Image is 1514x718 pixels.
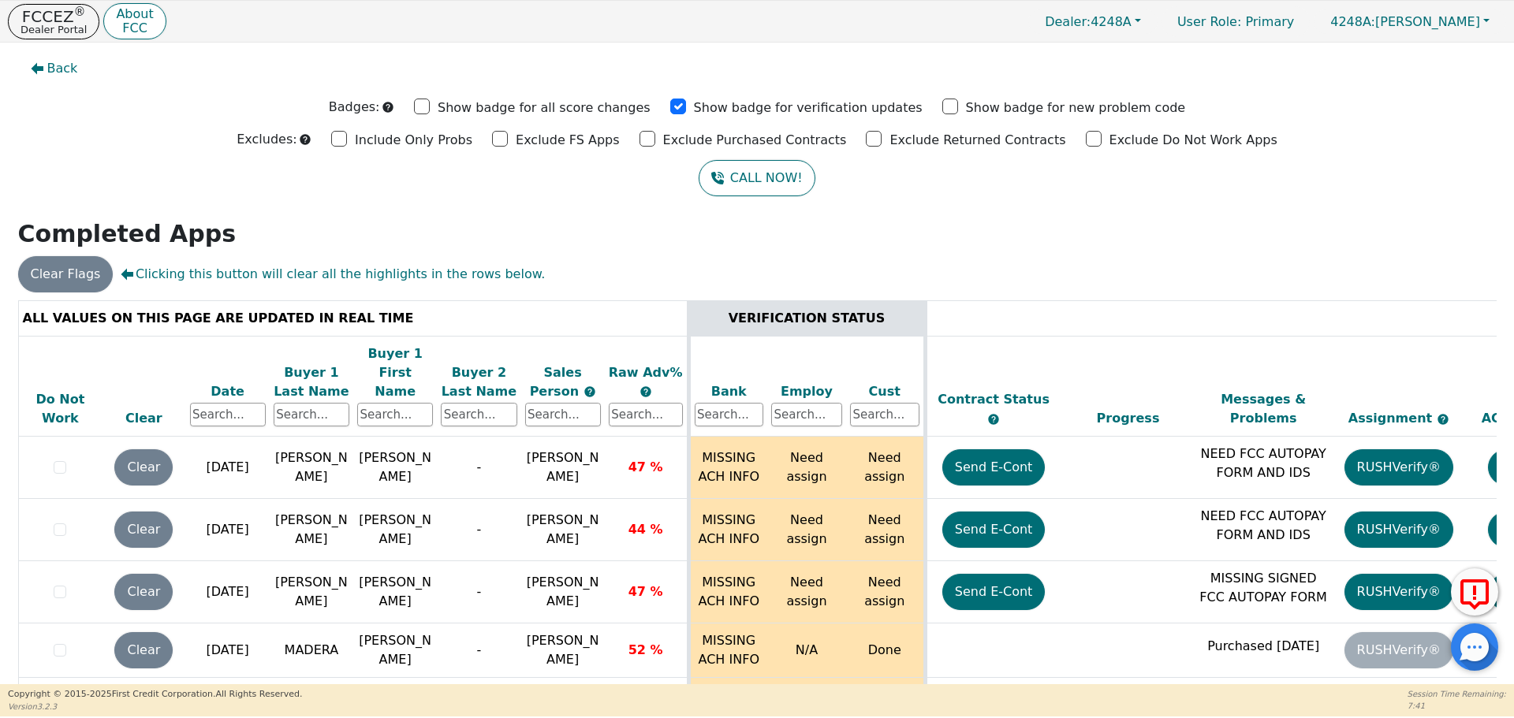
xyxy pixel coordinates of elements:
div: Buyer 1 First Name [357,344,433,401]
input: Search... [771,403,842,426]
p: Include Only Probs [355,131,472,150]
p: Badges: [329,98,380,117]
button: CALL NOW! [699,160,815,196]
span: [PERSON_NAME] [527,633,599,667]
button: Dealer:4248A [1028,9,1158,34]
input: Search... [609,403,683,426]
p: Exclude Purchased Contracts [663,131,847,150]
button: Send E-Cont [942,449,1046,485]
strong: Completed Apps [18,220,237,247]
p: Excludes: [237,130,296,149]
p: Show badge for new problem code [966,99,1186,117]
input: Search... [190,403,266,426]
td: MISSING ACH INFO [688,499,767,561]
div: Employ [771,382,842,401]
td: MISSING ACH INFO [688,437,767,499]
div: Do Not Work [23,390,99,428]
p: Copyright © 2015- 2025 First Credit Corporation. [8,688,302,701]
td: [PERSON_NAME] [270,437,353,499]
span: [PERSON_NAME] [527,512,599,546]
td: [PERSON_NAME] [353,623,437,678]
td: Need assign [767,437,846,499]
span: 44 % [628,522,663,537]
p: Exclude FS Apps [516,131,620,150]
div: Messages & Problems [1199,390,1327,428]
span: 47 % [628,459,663,474]
p: Exclude Do Not Work Apps [1109,131,1277,150]
span: Sales Person [530,365,584,399]
td: [PERSON_NAME] [270,499,353,561]
td: Need assign [846,561,925,623]
div: Buyer 1 Last Name [274,363,349,401]
p: About [116,8,153,20]
div: Clear [106,409,181,428]
span: Contract Status [938,392,1050,407]
span: [PERSON_NAME] [527,450,599,484]
td: Need assign [846,437,925,499]
button: FCCEZ®Dealer Portal [8,4,99,39]
a: User Role: Primary [1162,6,1310,37]
div: Progress [1065,409,1192,428]
button: RUSHVerify® [1344,574,1453,610]
button: Clear [114,632,173,668]
input: Search... [357,403,433,426]
p: Version 3.2.3 [8,701,302,712]
p: NEED FCC AUTOPAY FORM AND IDS [1199,507,1327,545]
button: RUSHVerify® [1344,512,1453,548]
span: 47 % [628,584,663,599]
p: FCC [116,22,153,35]
span: [PERSON_NAME] [1330,14,1480,29]
p: Dealer Portal [21,24,87,35]
td: [DATE] [186,437,270,499]
td: [PERSON_NAME] [270,561,353,623]
input: Search... [850,403,919,426]
span: All Rights Reserved. [215,689,302,699]
button: Clear [114,449,173,485]
td: Need assign [767,499,846,561]
button: Clear Flags [18,256,114,292]
div: Buyer 2 Last Name [441,363,516,401]
button: Send E-Cont [942,512,1046,548]
td: - [437,561,520,623]
td: - [437,623,520,678]
input: Search... [274,403,349,426]
p: Show badge for all score changes [438,99,651,117]
p: Primary [1162,6,1310,37]
button: Send E-Cont [942,574,1046,610]
td: [DATE] [186,499,270,561]
span: 52 % [628,642,663,657]
p: Exclude Returned Contracts [889,131,1065,150]
p: 7:41 [1408,700,1506,712]
td: [PERSON_NAME] [353,437,437,499]
td: [DATE] [186,623,270,678]
span: User Role : [1177,14,1241,29]
p: FCCEZ [21,9,87,24]
button: Report Error to FCC [1451,568,1498,616]
span: Assignment [1348,411,1437,426]
td: Need assign [767,561,846,623]
sup: ® [74,5,86,19]
td: [PERSON_NAME] [353,561,437,623]
div: VERIFICATION STATUS [695,309,919,328]
td: - [437,437,520,499]
div: Bank [695,382,764,401]
div: Date [190,382,266,401]
td: [DATE] [186,561,270,623]
button: 4248A:[PERSON_NAME] [1314,9,1506,34]
div: Cust [850,382,919,401]
span: Back [47,59,78,78]
span: Clicking this button will clear all the highlights in the rows below. [121,265,545,284]
td: Done [846,623,925,678]
input: Search... [695,403,764,426]
span: 4248A [1045,14,1132,29]
p: Show badge for verification updates [694,99,923,117]
button: Back [18,50,91,87]
span: Dealer: [1045,14,1091,29]
button: AboutFCC [103,3,166,40]
td: MADERA [270,623,353,678]
td: MISSING ACH INFO [688,623,767,678]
